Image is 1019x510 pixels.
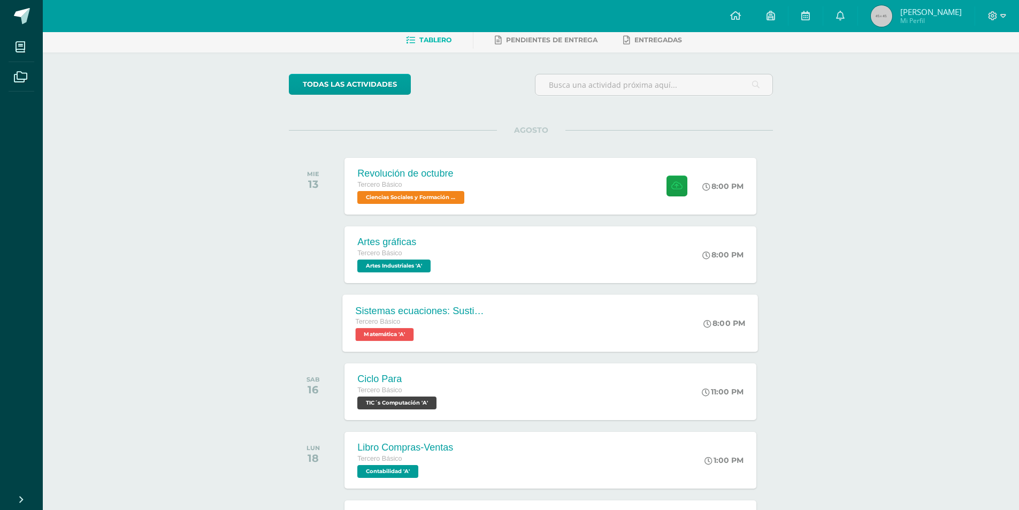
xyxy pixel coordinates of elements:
span: Tercero Básico [357,181,402,188]
span: Tercero Básico [356,318,401,325]
span: Contabilidad 'A' [357,465,418,478]
span: Tercero Básico [357,386,402,394]
input: Busca una actividad próxima aquí... [535,74,772,95]
span: Ciencias Sociales y Formación Ciudadana 'A' [357,191,464,204]
a: Tablero [406,32,451,49]
img: 45x45 [871,5,892,27]
div: LUN [307,444,320,452]
div: 16 [307,383,320,396]
div: Revolución de octubre [357,168,467,179]
div: SAB [307,376,320,383]
span: Artes Industriales 'A' [357,260,431,272]
div: 8:00 PM [702,181,744,191]
a: Pendientes de entrega [495,32,597,49]
div: Ciclo Para [357,374,439,385]
div: 18 [307,452,320,465]
div: 13 [307,178,319,191]
span: Matemática 'A' [356,328,414,341]
span: Entregadas [634,36,682,44]
a: Entregadas [623,32,682,49]
span: Pendientes de entrega [506,36,597,44]
span: Mi Perfil [900,16,962,25]
span: Tercero Básico [357,455,402,462]
span: [PERSON_NAME] [900,6,962,17]
div: Sistemas ecuaciones: Sustitución e igualación [356,305,485,316]
span: AGOSTO [497,125,565,135]
div: Libro Compras-Ventas [357,442,453,453]
div: 11:00 PM [702,387,744,397]
a: todas las Actividades [289,74,411,95]
span: Tablero [419,36,451,44]
div: Artes gráficas [357,237,433,248]
span: TIC´s Computación 'A' [357,397,436,409]
div: 8:00 PM [704,318,746,328]
span: Tercero Básico [357,249,402,257]
div: MIE [307,170,319,178]
div: 8:00 PM [702,250,744,260]
div: 1:00 PM [704,455,744,465]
